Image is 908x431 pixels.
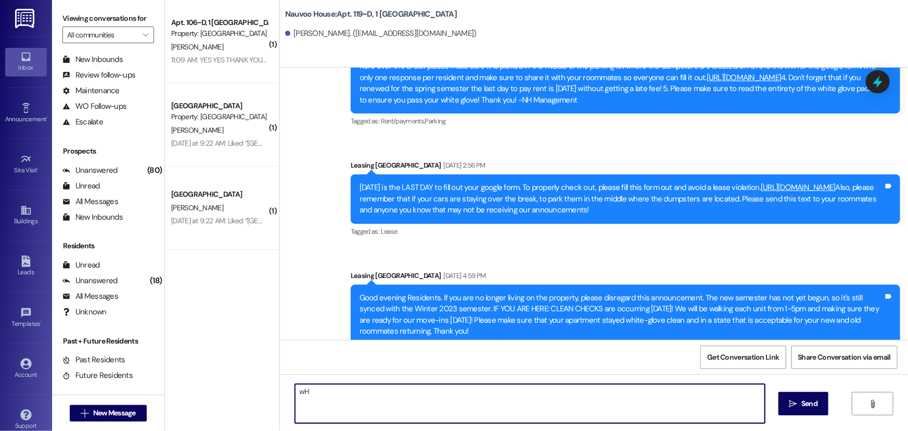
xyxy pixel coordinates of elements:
[5,252,47,281] a: Leads
[52,146,164,157] div: Prospects
[171,42,223,52] span: [PERSON_NAME]
[798,352,891,363] span: Share Conversation via email
[62,291,118,302] div: All Messages
[285,9,457,20] b: Nauvoo House: Apt. 119~D, 1 [GEOGRAPHIC_DATA]
[425,117,445,125] span: Parking
[67,27,137,43] input: All communities
[62,85,120,96] div: Maintenance
[62,370,133,381] div: Future Residents
[15,9,36,28] img: ResiDesk Logo
[93,408,136,419] span: New Message
[62,10,154,27] label: Viewing conversations for
[285,28,477,39] div: [PERSON_NAME]. ([EMAIL_ADDRESS][DOMAIN_NAME])
[171,189,267,200] div: [GEOGRAPHIC_DATA]
[5,201,47,230] a: Buildings
[5,48,47,76] a: Inbox
[351,113,900,129] div: Tagged as:
[62,354,125,365] div: Past Residents
[46,114,48,121] span: •
[143,31,148,39] i: 
[171,203,223,212] span: [PERSON_NAME]
[62,260,100,271] div: Unread
[5,304,47,332] a: Templates •
[62,101,126,112] div: WO Follow-ups
[62,54,123,65] div: New Inbounds
[5,355,47,383] a: Account
[351,270,900,285] div: Leasing [GEOGRAPHIC_DATA]
[171,28,267,39] div: Property: [GEOGRAPHIC_DATA]
[381,117,425,125] span: Rent/payments ,
[171,125,223,135] span: [PERSON_NAME]
[761,182,836,193] a: [URL][DOMAIN_NAME]
[52,240,164,251] div: Residents
[70,405,147,422] button: New Message
[62,70,135,81] div: Review follow-ups
[441,160,485,171] div: [DATE] 2:56 PM
[360,293,884,337] div: Good evening Residents. If you are no longer living on the property, please disregard this announ...
[381,227,398,236] span: Lease
[171,216,453,225] div: [DATE] at 9:22 AM: Liked “[GEOGRAPHIC_DATA] ([GEOGRAPHIC_DATA]): You are currently #3”
[62,165,118,176] div: Unanswered
[171,100,267,111] div: [GEOGRAPHIC_DATA]
[360,182,884,215] div: [DATE] is the LAST DAY to fill out your google form. To properly check out, please fill this form...
[789,400,797,408] i: 
[37,165,39,172] span: •
[62,275,118,286] div: Unanswered
[707,72,782,83] a: [URL][DOMAIN_NAME]
[351,224,900,239] div: Tagged as:
[869,400,877,408] i: 
[62,117,103,128] div: Escalate
[171,138,453,148] div: [DATE] at 9:22 AM: Liked “[GEOGRAPHIC_DATA] ([GEOGRAPHIC_DATA]): You are currently #3”
[778,392,829,415] button: Send
[40,319,42,326] span: •
[441,270,486,281] div: [DATE] 4:59 PM
[147,273,164,289] div: (18)
[81,409,88,417] i: 
[707,352,779,363] span: Get Conversation Link
[791,346,898,369] button: Share Conversation via email
[145,162,164,179] div: (80)
[801,398,817,409] span: Send
[295,384,765,423] textarea: wH
[171,17,267,28] div: Apt. 106~D, 1 [GEOGRAPHIC_DATA]
[62,212,123,223] div: New Inbounds
[351,160,900,174] div: Leasing [GEOGRAPHIC_DATA]
[171,111,267,122] div: Property: [GEOGRAPHIC_DATA]
[62,181,100,192] div: Unread
[52,336,164,347] div: Past + Future Residents
[360,50,884,106] div: Hi everyone! 1. If you would like to donate any unopened non perishable food items please drop th...
[700,346,786,369] button: Get Conversation Link
[5,150,47,179] a: Site Visit •
[171,55,360,65] div: 11:09 AM: YES YES THANK YOU SO MUCH I LOVE YOU FOREVER
[62,307,107,318] div: Unknown
[62,196,118,207] div: All Messages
